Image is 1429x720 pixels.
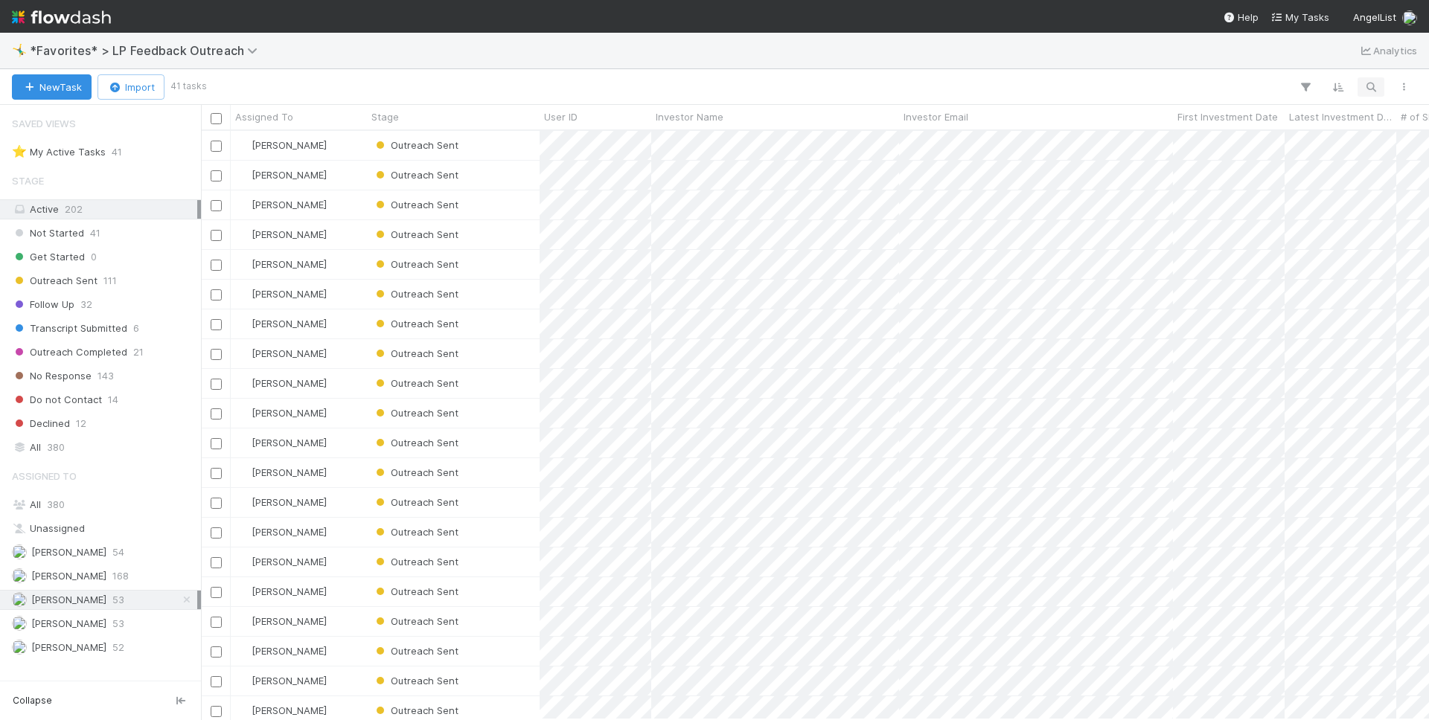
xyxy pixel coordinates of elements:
div: [PERSON_NAME] [237,495,327,510]
div: [PERSON_NAME] [237,643,327,658]
input: Toggle Row Selected [211,379,222,390]
span: [PERSON_NAME] [252,645,327,657]
input: Toggle Row Selected [211,289,222,300]
span: Outreach Sent [373,199,458,210]
div: Outreach Sent [373,495,458,510]
span: [PERSON_NAME] [252,318,327,330]
span: Outreach Sent [373,437,458,449]
span: Outreach Sent [373,228,458,240]
span: My Tasks [1270,11,1329,23]
a: Analytics [1358,42,1417,60]
img: avatar_218ae7b5-dcd5-4ccc-b5d5-7cc00ae2934f.png [237,318,249,330]
span: 14 [108,390,118,409]
img: avatar_218ae7b5-dcd5-4ccc-b5d5-7cc00ae2934f.png [237,496,249,508]
span: 202 [65,203,83,215]
img: avatar_218ae7b5-dcd5-4ccc-b5d5-7cc00ae2934f.png [237,704,249,716]
div: [PERSON_NAME] [237,435,327,450]
span: [PERSON_NAME] [252,556,327,568]
input: Toggle Row Selected [211,200,222,211]
span: Outreach Sent [373,615,458,627]
div: [PERSON_NAME] [237,554,327,569]
span: [PERSON_NAME] [252,496,327,508]
span: *Favorites* > LP Feedback Outreach [30,43,265,58]
div: Outreach Sent [373,167,458,182]
img: avatar_218ae7b5-dcd5-4ccc-b5d5-7cc00ae2934f.png [237,675,249,687]
input: Toggle Row Selected [211,170,222,181]
span: 6 [133,319,139,338]
div: [PERSON_NAME] [237,524,327,539]
span: [PERSON_NAME] [31,617,106,629]
span: Outreach Sent [373,377,458,389]
span: 41 [112,143,122,161]
span: Not Started [12,224,84,242]
img: avatar_218ae7b5-dcd5-4ccc-b5d5-7cc00ae2934f.png [12,592,27,607]
span: Stage [371,109,399,124]
input: Toggle Row Selected [211,676,222,687]
div: [PERSON_NAME] [237,227,327,242]
div: Outreach Sent [373,257,458,271]
span: 54 [112,543,124,562]
span: Do not Contact [12,390,102,409]
img: avatar_218ae7b5-dcd5-4ccc-b5d5-7cc00ae2934f.png [237,139,249,151]
span: [PERSON_NAME] [31,570,106,582]
input: Toggle Row Selected [211,468,222,479]
div: Outreach Sent [373,524,458,539]
span: Outreach Sent [373,407,458,419]
span: [PERSON_NAME] [252,199,327,210]
div: Outreach Sent [373,316,458,331]
span: 0 [91,248,97,266]
input: Toggle Row Selected [211,646,222,658]
div: [PERSON_NAME] [237,703,327,718]
span: [PERSON_NAME] [252,139,327,151]
span: Outreach Sent [12,271,97,290]
img: avatar_26a72cff-d2f6-445f-be4d-79d164590882.png [12,616,27,631]
a: My Tasks [1270,10,1329,25]
div: All [12,438,197,457]
span: 53 [112,591,124,609]
img: avatar_218ae7b5-dcd5-4ccc-b5d5-7cc00ae2934f.png [237,556,249,568]
img: avatar_218ae7b5-dcd5-4ccc-b5d5-7cc00ae2934f.png [237,169,249,181]
span: 380 [47,498,65,510]
div: Outreach Sent [373,405,458,420]
span: Outreach Completed [12,343,127,361]
span: 111 [103,271,117,290]
div: [PERSON_NAME] [237,286,327,301]
div: [PERSON_NAME] [237,376,327,390]
div: Outreach Sent [373,227,458,242]
div: [PERSON_NAME] [237,167,327,182]
img: avatar_218ae7b5-dcd5-4ccc-b5d5-7cc00ae2934f.png [237,199,249,210]
span: [PERSON_NAME] [252,615,327,627]
span: [PERSON_NAME] [252,437,327,449]
div: [PERSON_NAME] [237,673,327,688]
div: Unassigned [12,519,197,538]
input: Toggle Row Selected [211,617,222,628]
span: 12 [76,414,86,433]
span: 380 [47,438,65,457]
span: Outreach Sent [373,645,458,657]
span: Investor Name [656,109,723,124]
div: Outreach Sent [373,584,458,599]
input: Toggle Row Selected [211,527,222,539]
span: [PERSON_NAME] [252,258,327,270]
img: avatar_218ae7b5-dcd5-4ccc-b5d5-7cc00ae2934f.png [237,288,249,300]
img: avatar_6177bb6d-328c-44fd-b6eb-4ffceaabafa4.png [12,640,27,655]
span: Declined [12,414,70,433]
span: Transcript Submitted [12,319,127,338]
span: 143 [97,367,114,385]
div: Outreach Sent [373,673,458,688]
div: [PERSON_NAME] [237,138,327,152]
div: Outreach Sent [373,286,458,301]
div: Outreach Sent [373,465,458,480]
div: Outreach Sent [373,138,458,152]
span: Assigned To [12,461,77,491]
span: [PERSON_NAME] [252,704,327,716]
img: logo-inverted-e16ddd16eac7371096b0.svg [12,4,111,30]
img: avatar_218ae7b5-dcd5-4ccc-b5d5-7cc00ae2934f.png [237,585,249,597]
div: Outreach Sent [373,554,458,569]
small: 41 tasks [170,80,207,93]
div: [PERSON_NAME] [237,346,327,361]
span: User ID [544,109,578,124]
span: Outreach Sent [373,318,458,330]
input: Toggle Row Selected [211,557,222,568]
span: [PERSON_NAME] [31,641,106,653]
